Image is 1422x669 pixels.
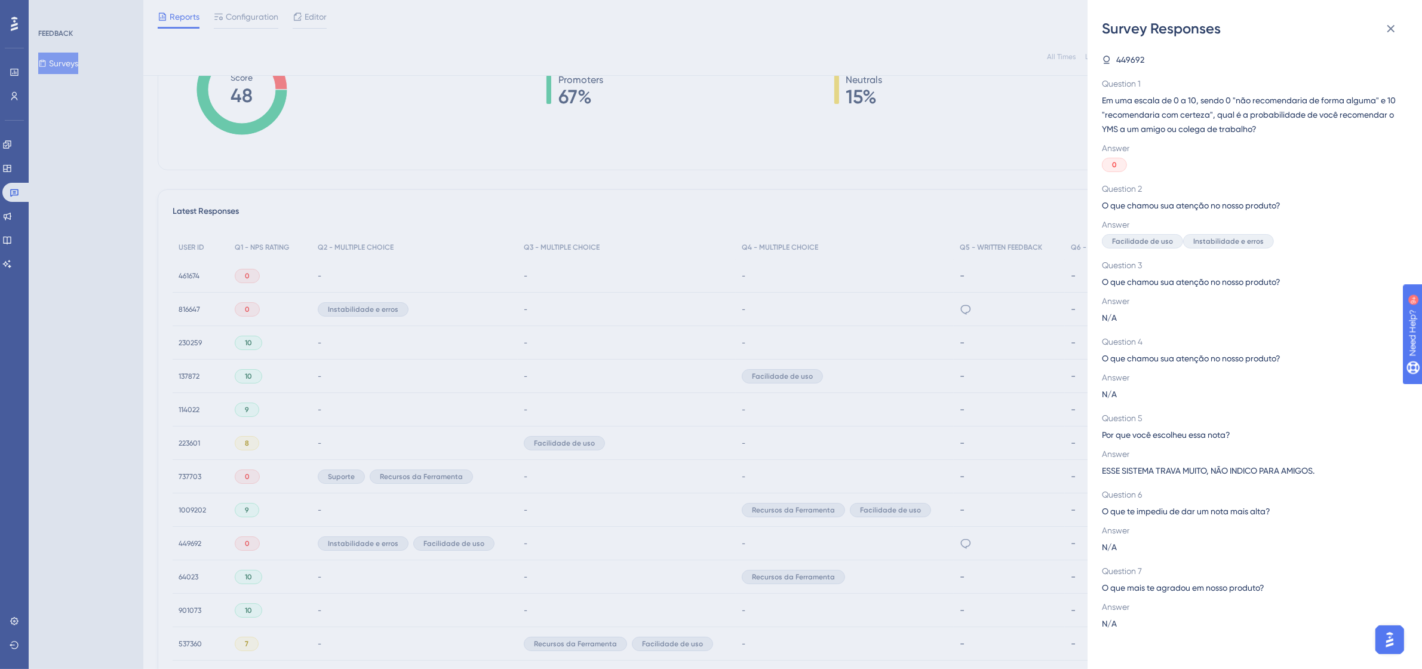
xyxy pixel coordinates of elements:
[1102,311,1117,325] span: N/A
[1102,294,1398,308] span: Answer
[1102,93,1398,136] span: Em uma escala de 0 a 10, sendo 0 "não recomendaria de forma alguma" e 10 "recomendaria com certez...
[1102,564,1398,578] span: Question 7
[1102,76,1398,91] span: Question 1
[1102,217,1398,232] span: Answer
[1102,428,1398,442] span: Por que você escolheu essa nota?
[1102,540,1117,554] span: N/A
[1102,616,1117,631] span: N/A
[1102,370,1398,385] span: Answer
[1102,447,1398,461] span: Answer
[1102,487,1398,502] span: Question 6
[1112,237,1173,246] span: Facilidade de uso
[1102,600,1398,614] span: Answer
[28,3,75,17] span: Need Help?
[1102,334,1398,349] span: Question 4
[1112,160,1117,170] span: 0
[1102,581,1398,595] span: O que mais te agradou em nosso produto?
[1102,387,1117,401] span: N/A
[1102,182,1398,196] span: Question 2
[1102,19,1408,38] div: Survey Responses
[1102,198,1398,213] span: O que chamou sua atenção no nosso produto?
[1102,411,1398,425] span: Question 5
[1116,53,1144,67] span: 449692
[81,6,88,16] div: 9+
[1102,258,1398,272] span: Question 3
[1102,523,1398,538] span: Answer
[1102,351,1398,366] span: O que chamou sua atenção no nosso produto?
[1193,237,1264,246] span: Instabilidade e erros
[1372,622,1408,658] iframe: UserGuiding AI Assistant Launcher
[1102,464,1314,478] span: ESSE SISTEMA TRAVA MUITO, NÃO INDICO PARA AMIGOS.
[1102,275,1398,289] span: O que chamou sua atenção no nosso produto?
[1102,141,1398,155] span: Answer
[1102,504,1398,518] span: O que te impediu de dar um nota mais alta?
